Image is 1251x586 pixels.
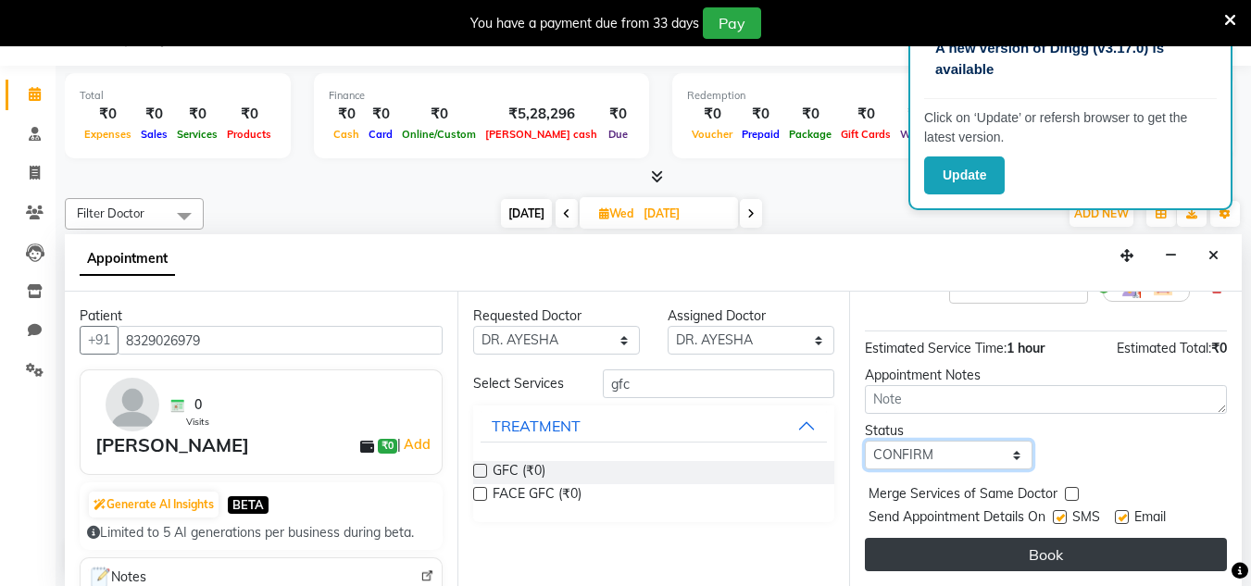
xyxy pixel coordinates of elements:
[1070,201,1133,227] button: ADD NEW
[1007,340,1045,356] span: 1 hour
[364,128,397,141] span: Card
[737,128,784,141] span: Prepaid
[784,128,836,141] span: Package
[87,523,435,542] div: Limited to 5 AI generations per business during beta.
[687,128,737,141] span: Voucher
[473,306,640,326] div: Requested Doctor
[194,395,202,415] span: 0
[397,128,481,141] span: Online/Custom
[481,104,602,125] div: ₹5,28,296
[397,433,433,455] span: |
[594,206,638,220] span: Wed
[80,88,276,104] div: Total
[869,507,1045,530] span: Send Appointment Details On
[80,306,443,326] div: Patient
[401,433,433,455] a: Add
[329,128,364,141] span: Cash
[118,326,443,355] input: Search by Name/Mobile/Email/Code
[80,326,119,355] button: +91
[1072,507,1100,530] span: SMS
[602,104,634,125] div: ₹0
[459,374,589,393] div: Select Services
[603,369,834,398] input: Search by service name
[895,104,936,125] div: ₹0
[784,104,836,125] div: ₹0
[136,104,172,125] div: ₹0
[687,88,936,104] div: Redemption
[493,484,582,507] span: FACE GFC (₹0)
[106,378,159,431] img: avatar
[501,199,552,228] span: [DATE]
[924,108,1217,147] p: Click on ‘Update’ or refersh browser to get the latest version.
[865,366,1227,385] div: Appointment Notes
[604,128,632,141] span: Due
[869,484,1057,507] span: Merge Services of Same Doctor
[737,104,784,125] div: ₹0
[89,492,219,517] button: Generate AI Insights
[703,7,761,39] button: Pay
[836,128,895,141] span: Gift Cards
[329,104,364,125] div: ₹0
[329,88,634,104] div: Finance
[80,243,175,276] span: Appointment
[364,104,397,125] div: ₹0
[1074,206,1129,220] span: ADD NEW
[172,128,222,141] span: Services
[470,14,699,33] div: You have a payment due from 33 days
[222,104,276,125] div: ₹0
[492,415,581,437] div: TREATMENT
[924,156,1005,194] button: Update
[668,306,834,326] div: Assigned Doctor
[1200,242,1227,270] button: Close
[77,206,144,220] span: Filter Doctor
[895,128,936,141] span: Wallet
[481,128,602,141] span: [PERSON_NAME] cash
[186,415,209,429] span: Visits
[865,340,1007,356] span: Estimated Service Time:
[1134,507,1166,530] span: Email
[687,104,737,125] div: ₹0
[172,104,222,125] div: ₹0
[95,431,249,459] div: [PERSON_NAME]
[493,461,545,484] span: GFC (₹0)
[935,38,1206,80] p: A new version of Dingg (v3.17.0) is available
[865,421,1032,441] div: Status
[228,496,269,514] span: BETA
[1211,340,1227,356] span: ₹0
[80,104,136,125] div: ₹0
[136,128,172,141] span: Sales
[638,200,731,228] input: 2025-09-03
[1117,340,1211,356] span: Estimated Total:
[397,104,481,125] div: ₹0
[865,538,1227,571] button: Book
[481,409,828,443] button: TREATMENT
[378,439,397,454] span: ₹0
[222,128,276,141] span: Products
[80,128,136,141] span: Expenses
[836,104,895,125] div: ₹0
